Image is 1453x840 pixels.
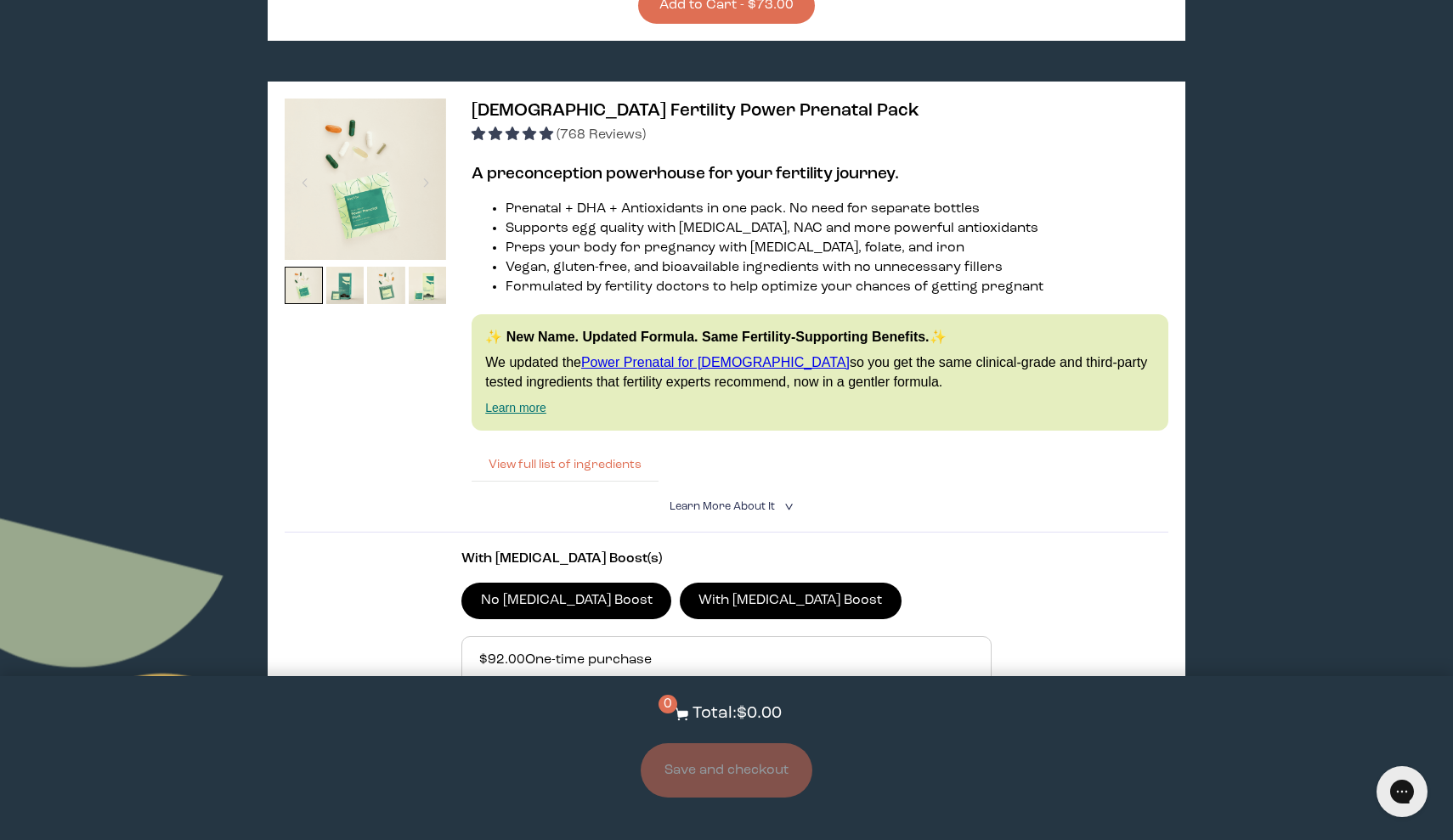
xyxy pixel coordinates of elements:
[506,219,1168,239] li: Supports egg quality with [MEDICAL_DATA], NAC and more powerful antioxidants
[461,550,992,569] p: With [MEDICAL_DATA] Boost(s)
[472,448,659,482] button: View full list of ingredients
[693,702,782,726] p: Total: $0.00
[472,128,557,142] span: 4.95 stars
[680,583,902,618] label: With [MEDICAL_DATA] Boost
[670,499,783,515] summary: Learn More About it <
[506,258,1168,278] li: Vegan, gluten-free, and bioavailable ingredients with no unnecessary fillers
[557,128,646,142] span: (768 Reviews)
[641,743,812,798] button: Save and checkout
[485,353,1155,392] p: We updated the so you get the same clinical-grade and third-party tested ingredients that fertili...
[485,330,946,344] strong: ✨ New Name. Updated Formula. Same Fertility-Supporting Benefits.✨
[409,267,447,305] img: thumbnail image
[326,267,365,305] img: thumbnail image
[506,239,1168,258] li: Preps your body for pregnancy with [MEDICAL_DATA], folate, and iron
[506,278,1168,297] li: Formulated by fertility doctors to help optimize your chances of getting pregnant
[659,695,677,713] span: 0
[472,166,899,183] strong: A preconception powerhouse for your fertility journey.
[461,583,671,618] label: No [MEDICAL_DATA] Boost
[670,501,775,512] span: Learn More About it
[581,355,850,369] a: Power Prenatal for [DEMOGRAPHIC_DATA]
[506,200,1168,219] li: Prenatal + DHA + Antioxidants in one pack. No need for separate bottles
[779,502,795,511] i: <
[367,267,405,305] img: thumbnail image
[472,102,919,120] span: [DEMOGRAPHIC_DATA] Fertility Power Prenatal Pack
[1368,760,1436,823] iframe: Gorgias live chat messenger
[285,267,323,305] img: thumbnail image
[285,99,446,260] img: thumbnail image
[485,401,546,414] a: Learn more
